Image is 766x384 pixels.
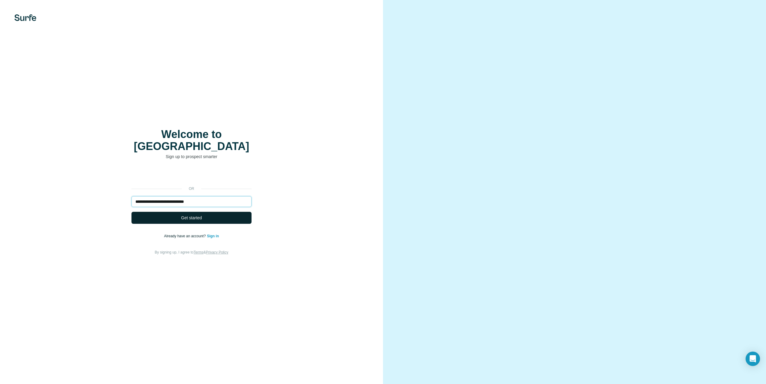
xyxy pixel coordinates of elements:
[128,169,255,182] iframe: Schaltfläche „Über Google anmelden“
[746,352,760,366] div: Open Intercom Messenger
[207,234,219,238] a: Sign in
[643,6,760,94] iframe: Dialogfeld „Über Google anmelden“
[131,154,252,160] p: Sign up to prospect smarter
[131,212,252,224] button: Get started
[181,215,202,221] span: Get started
[194,250,204,254] a: Terms
[131,128,252,152] h1: Welcome to [GEOGRAPHIC_DATA]
[14,14,36,21] img: Surfe's logo
[206,250,228,254] a: Privacy Policy
[182,186,201,191] p: or
[155,250,228,254] span: By signing up, I agree to &
[164,234,207,238] span: Already have an account?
